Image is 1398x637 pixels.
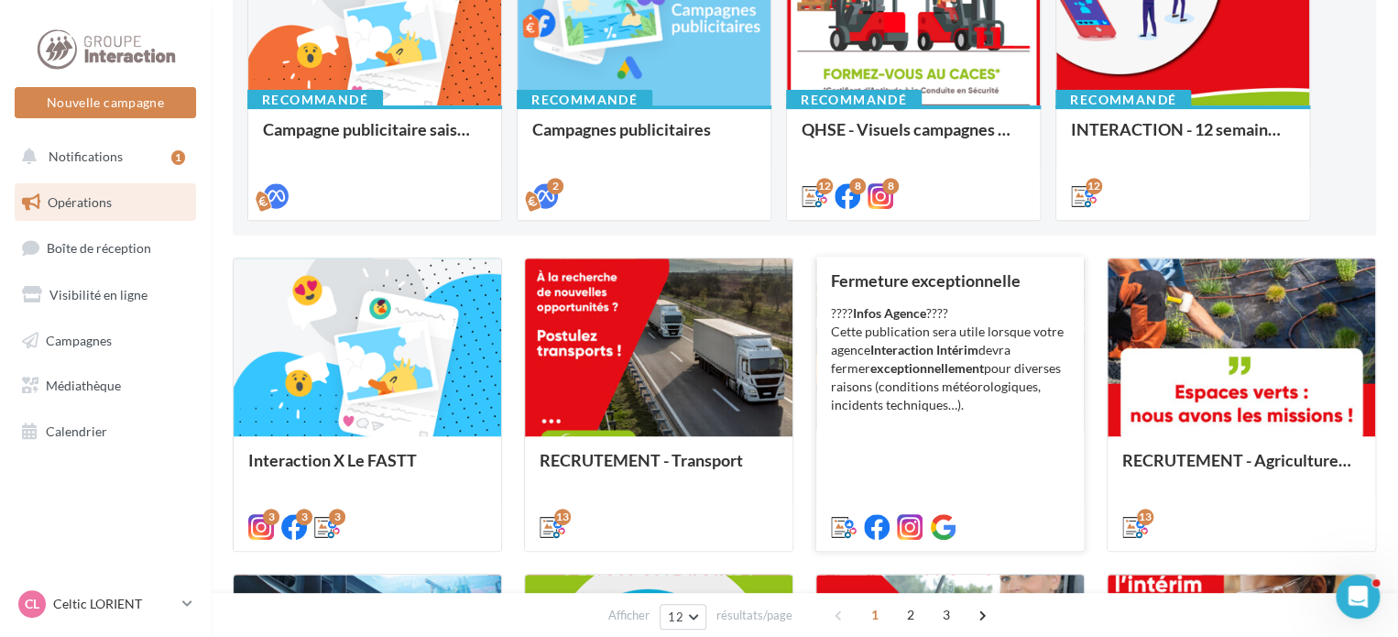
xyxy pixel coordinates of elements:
strong: Infos Agence [853,305,926,321]
div: RECRUTEMENT - Transport [540,451,778,488]
a: Visibilité en ligne [11,276,200,314]
span: Visibilité en ligne [49,287,147,302]
a: Campagnes [11,322,200,360]
div: Recommandé [786,90,922,110]
div: ???? ???? Cette publication sera utile lorsque votre agence devra fermer pour diverses raisons (c... [831,304,1069,414]
span: 1 [860,600,890,630]
div: 8 [882,178,899,194]
div: 13 [1137,509,1153,525]
a: Médiathèque [11,367,200,405]
span: Boîte de réception [47,240,151,256]
a: Calendrier [11,412,200,451]
div: 2 [547,178,563,194]
div: Fermeture exceptionnelle [831,271,1069,290]
div: Recommandé [517,90,652,110]
a: CL Celtic LORIENT [15,587,196,621]
span: Médiathèque [46,378,121,393]
span: 2 [896,600,925,630]
div: 13 [554,509,571,525]
button: Notifications 1 [11,137,192,176]
strong: exceptionnellement [870,360,984,376]
div: 12 [816,178,833,194]
div: 8 [849,178,866,194]
span: 12 [668,610,683,624]
strong: Interaction Intérim [870,342,978,357]
iframe: Intercom live chat [1336,575,1380,619]
div: Campagnes publicitaires [532,120,756,157]
div: Interaction X Le FASTT [248,451,486,488]
span: CL [25,595,39,613]
span: Calendrier [46,423,107,439]
div: 1 [171,150,185,165]
div: Recommandé [247,90,383,110]
div: 3 [263,509,279,525]
span: 3 [932,600,961,630]
span: résultats/page [716,607,792,624]
button: 12 [660,604,706,630]
a: Boîte de réception [11,228,200,268]
div: 12 [1086,178,1102,194]
span: Notifications [49,148,123,164]
div: QHSE - Visuels campagnes siège [802,120,1025,157]
p: Celtic LORIENT [53,595,175,613]
div: 3 [296,509,312,525]
div: Campagne publicitaire saisonniers [263,120,486,157]
span: Campagnes [46,332,112,347]
div: RECRUTEMENT - Agriculture / Espaces verts [1122,451,1360,488]
span: Opérations [48,194,112,210]
span: Afficher [608,607,650,624]
button: Nouvelle campagne [15,87,196,118]
div: 3 [329,509,345,525]
div: Recommandé [1055,90,1191,110]
div: INTERACTION - 12 semaines de publication [1071,120,1294,157]
a: Opérations [11,183,200,222]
